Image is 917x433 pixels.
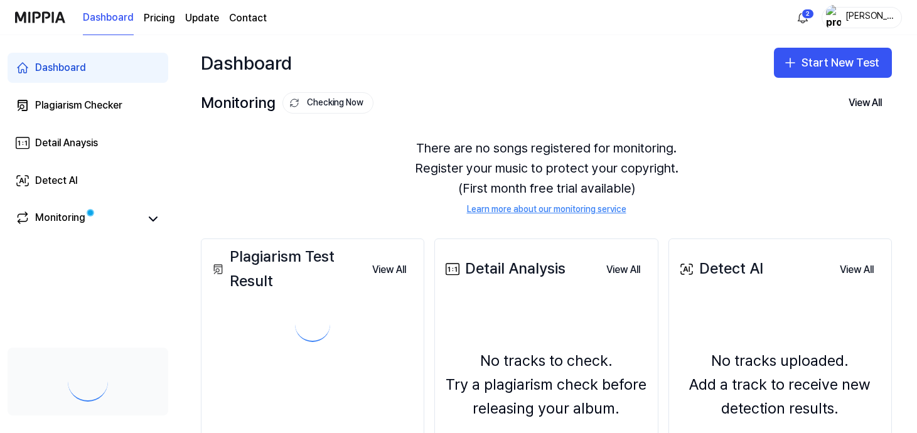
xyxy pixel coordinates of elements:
[596,257,650,282] button: View All
[209,245,362,293] div: Plagiarism Test Result
[83,1,134,35] a: Dashboard
[826,5,841,30] img: profile
[35,173,78,188] div: Detect AI
[442,349,650,421] div: No tracks to check. Try a plagiarism check before releasing your album.
[793,8,813,28] button: 알림2
[795,10,810,25] img: 알림
[362,256,416,282] a: View All
[802,9,814,19] div: 2
[201,91,373,115] div: Monitoring
[8,128,168,158] a: Detail Anaysis
[774,48,892,78] button: Start New Test
[822,7,902,28] button: profile[PERSON_NAME]
[596,256,650,282] a: View All
[282,92,373,114] button: Checking Now
[442,257,566,281] div: Detail Analysis
[8,53,168,83] a: Dashboard
[35,98,122,113] div: Plagiarism Checker
[845,10,894,24] div: [PERSON_NAME]
[8,166,168,196] a: Detect AI
[839,90,892,115] button: View All
[467,203,626,216] a: Learn more about our monitoring service
[677,257,763,281] div: Detect AI
[35,210,85,228] div: Monitoring
[15,210,141,228] a: Monitoring
[229,11,267,26] a: Contact
[201,48,292,78] div: Dashboard
[185,11,219,26] a: Update
[830,257,884,282] button: View All
[830,256,884,282] a: View All
[677,349,884,421] div: No tracks uploaded. Add a track to receive new detection results.
[35,136,98,151] div: Detail Anaysis
[8,90,168,120] a: Plagiarism Checker
[362,257,416,282] button: View All
[144,11,175,26] a: Pricing
[201,123,892,231] div: There are no songs registered for monitoring. Register your music to protect your copyright. (Fir...
[35,60,86,75] div: Dashboard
